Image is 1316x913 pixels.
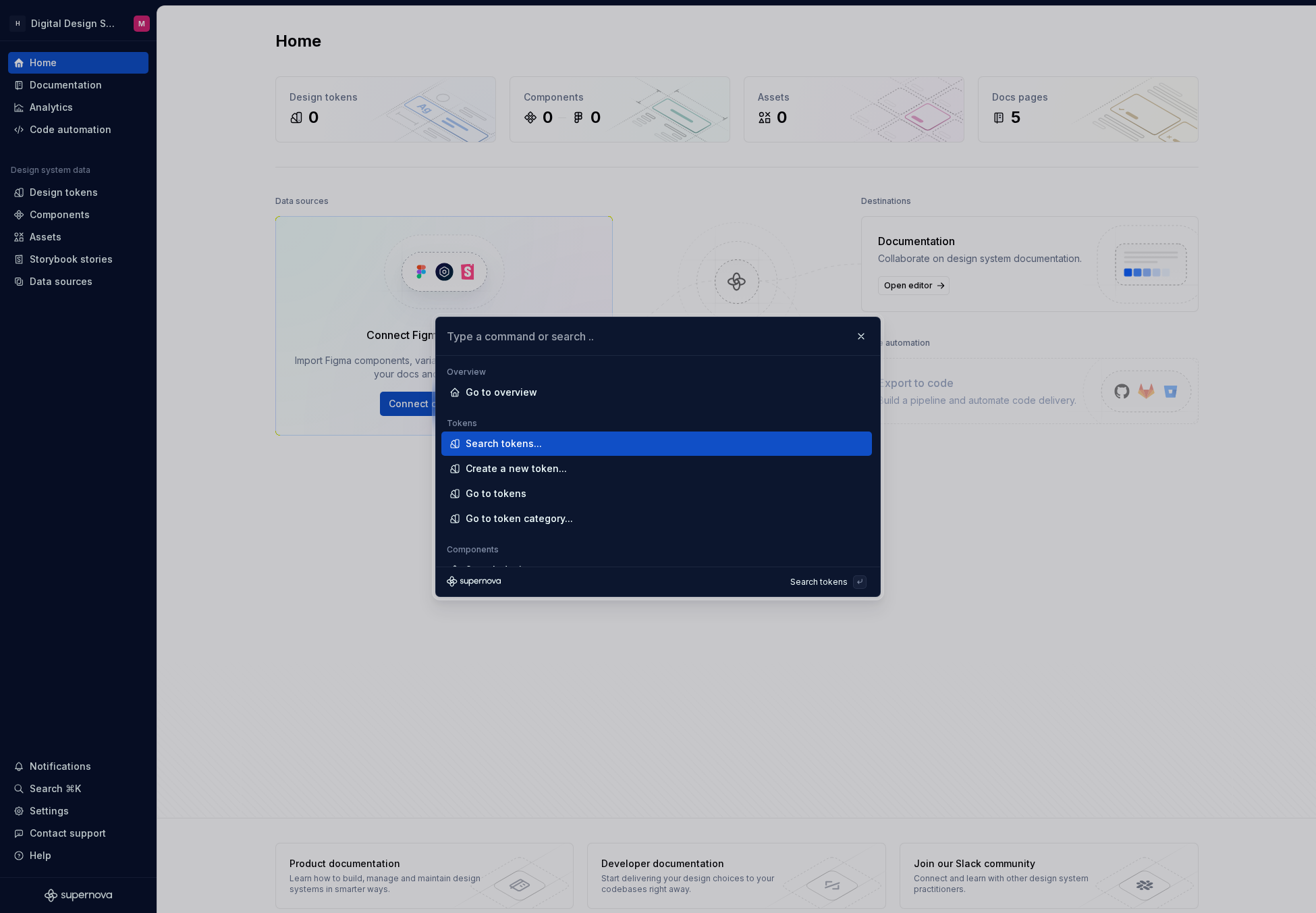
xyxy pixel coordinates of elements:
[441,544,872,555] div: Components
[466,462,567,475] div: Create a new token...
[790,576,853,587] div: Search tokens
[436,317,880,355] input: Type a command or search ..
[466,512,573,525] div: Go to token category...
[785,572,869,591] button: Search tokens
[441,418,872,429] div: Tokens
[466,563,640,577] div: Search design system components...
[466,437,542,450] div: Search tokens...
[441,367,872,377] div: Overview
[466,386,537,399] div: Go to overview
[447,576,501,587] svg: Supernova Logo
[466,487,526,500] div: Go to tokens
[436,356,880,567] div: Type a command or search ..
